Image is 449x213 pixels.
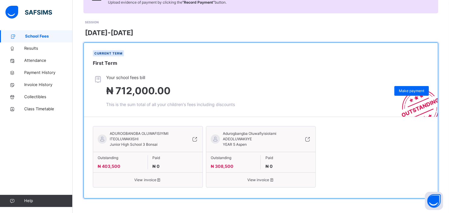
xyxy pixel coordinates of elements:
span: Invoice History [24,82,73,88]
span: Outstanding [98,155,143,161]
button: Open asap [425,192,443,210]
span: Collectibles [24,94,73,100]
span: ₦ 0 [265,164,272,169]
span: SESSION [85,20,99,24]
span: View invoice [211,177,311,183]
span: Junior High School 3 Bonsai [110,142,158,147]
span: ₦ 712,000.00 [106,85,171,97]
span: YEAR 5 Aspen [223,142,247,147]
span: ₦ 403,500 [98,164,120,169]
span: [DATE]-[DATE] [85,28,133,38]
span: Attendance [24,58,73,64]
span: Paid [152,155,198,161]
span: Results [24,45,73,52]
span: This is the sum total of all your children's fees including discounts [106,102,235,107]
span: Current term [94,52,122,55]
img: outstanding-stamp.3c148f88c3ebafa6da95868fa43343a1.svg [394,82,438,117]
img: safsims [5,6,52,18]
span: Your school fees bill [106,74,235,81]
span: Paid [265,155,311,161]
span: School Fees [25,33,73,39]
span: Payment History [24,70,73,76]
span: Make payment [399,88,424,94]
span: View invoice [98,177,198,183]
span: Help [24,198,72,204]
span: ₦ 308,500 [211,164,233,169]
span: Adurogbangba Oluwafiyisiolami ADEOLUWAKIIYE [223,131,291,142]
span: Class Timetable [24,106,73,112]
span: Outstanding [211,155,256,161]
span: First Term [93,60,117,66]
span: ADUROGBANGBA OLUWAFISIYIMI ITEOLUWAKIISHI [110,131,178,142]
span: ₦ 0 [152,164,160,169]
